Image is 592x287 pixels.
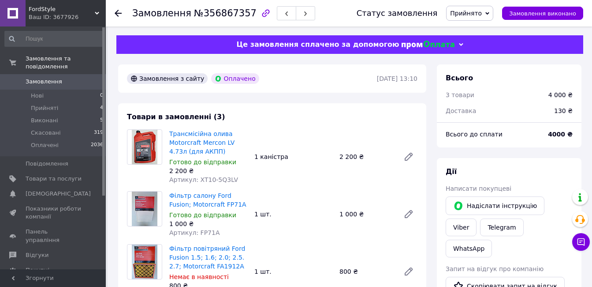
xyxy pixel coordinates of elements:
span: Артикул: FP71A [169,229,220,236]
div: Повернутися назад [115,9,122,18]
span: Товари та послуги [26,175,82,183]
a: Трансмісійна олива Motorcraft Mercon LV 4.73л (для АКПП) [169,130,235,155]
span: Всього до сплати [446,131,503,138]
a: Редагувати [400,148,417,166]
span: Артикул: XT10-5Q3LV [169,176,238,183]
a: Фільтр повітряний Ford Fusion 1.5; 1.6; 2.0; 2.5. 2.7; Motorcraft FA1912A [169,245,245,270]
img: Фільтр салону Ford Fusion; Motorcraft FP71A [132,192,158,226]
div: Замовлення з сайту [127,73,208,84]
span: Прийняті [31,104,58,112]
a: Viber [446,219,477,236]
span: Немає в наявності [169,273,229,280]
span: Покупці [26,266,49,274]
div: Оплачено [211,73,259,84]
span: Замовлення та повідомлення [26,55,106,71]
span: Замовлення [132,8,191,19]
div: 1 шт. [251,208,336,220]
span: 319 [94,129,103,137]
div: 1 000 ₴ [336,208,396,220]
img: Трансмісійна олива Motorcraft Mercon LV 4.73л (для АКПП) [132,130,157,164]
span: Замовлення виконано [509,10,576,17]
span: Оплачені [31,141,59,149]
input: Пошук [4,31,104,47]
span: Панель управління [26,228,82,244]
img: evopay logo [402,41,454,49]
span: Товари в замовленні (3) [127,113,225,121]
a: Telegram [480,219,523,236]
div: 1 шт. [251,265,336,278]
div: Статус замовлення [357,9,438,18]
span: 0 [100,92,103,100]
span: Запит на відгук про компанію [446,265,544,272]
button: Чат з покупцем [572,233,590,251]
span: Дії [446,167,457,176]
time: [DATE] 13:10 [377,75,417,82]
span: Відгуки [26,251,48,259]
div: 2 200 ₴ [169,166,247,175]
b: 4000 ₴ [548,131,573,138]
span: Готово до відправки [169,211,236,219]
span: 2036 [91,141,103,149]
a: Фільтр салону Ford Fusion; Motorcraft FP71A [169,192,246,208]
div: 130 ₴ [549,101,578,121]
span: FordStyle [29,5,95,13]
div: Ваш ID: 3677926 [29,13,106,21]
div: 1 каністра [251,151,336,163]
span: [DEMOGRAPHIC_DATA] [26,190,91,198]
div: 1 000 ₴ [169,219,247,228]
img: Фільтр повітряний Ford Fusion 1.5; 1.6; 2.0; 2.5. 2.7; Motorcraft FA1912A [132,245,158,279]
a: Редагувати [400,205,417,223]
span: 4 [100,104,103,112]
a: Редагувати [400,263,417,280]
span: 3 товари [446,91,474,98]
span: Повідомлення [26,160,68,168]
div: 4 000 ₴ [548,91,573,99]
div: 800 ₴ [336,265,396,278]
span: Це замовлення сплачено за допомогою [236,40,399,49]
span: Готово до відправки [169,159,236,166]
span: Показники роботи компанії [26,205,82,221]
span: Виконані [31,117,58,125]
span: Нові [31,92,44,100]
div: 2 200 ₴ [336,151,396,163]
span: 5 [100,117,103,125]
a: WhatsApp [446,240,492,257]
span: Замовлення [26,78,62,86]
span: Доставка [446,107,476,114]
span: Скасовані [31,129,61,137]
span: Написати покупцеві [446,185,511,192]
button: Замовлення виконано [502,7,583,20]
span: №356867357 [194,8,257,19]
span: Прийнято [450,10,482,17]
span: Всього [446,74,473,82]
button: Надіслати інструкцію [446,196,544,215]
